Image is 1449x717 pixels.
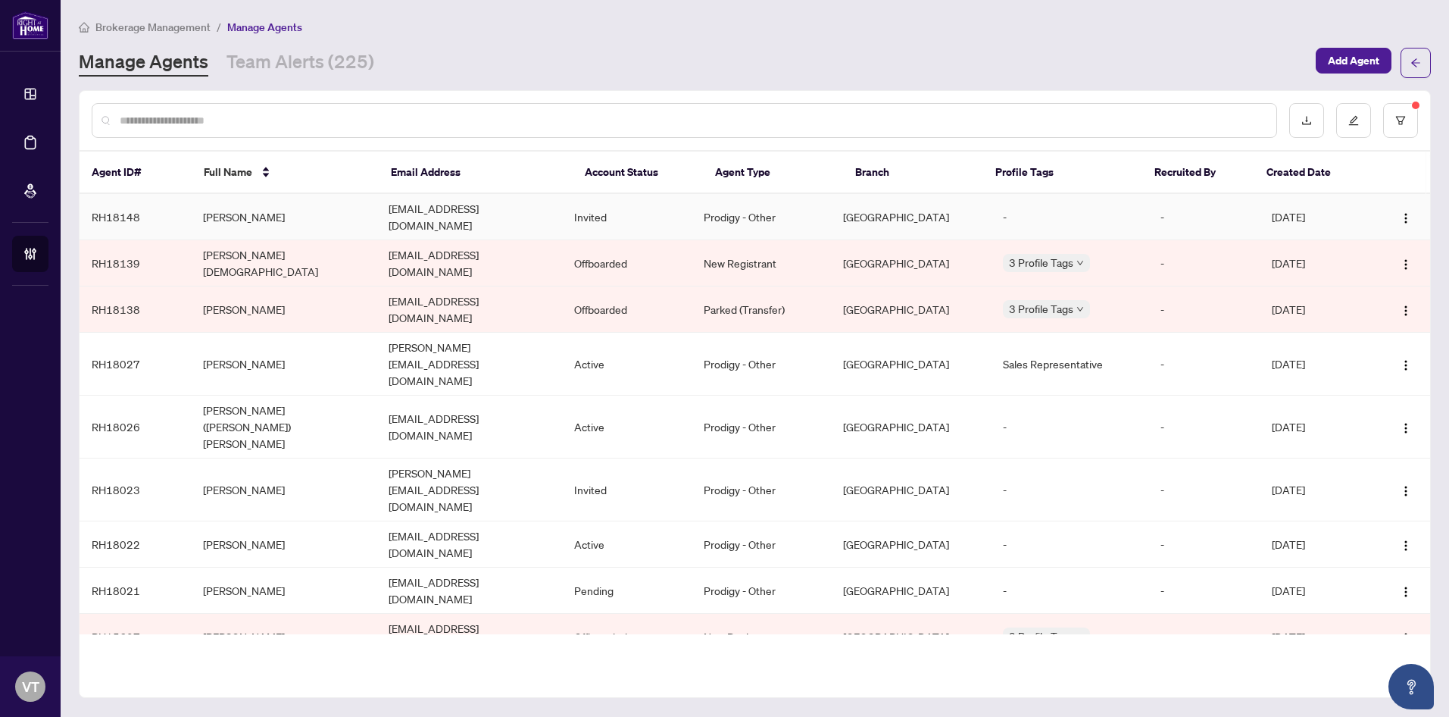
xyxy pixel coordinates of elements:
td: New Registrant [692,240,831,286]
td: Prodigy - Other [692,396,831,459]
td: RH18148 [80,194,191,240]
td: [EMAIL_ADDRESS][DOMAIN_NAME] [376,568,562,614]
th: Agent ID# [80,152,192,194]
span: home [79,22,89,33]
button: Add Agent [1316,48,1391,74]
td: Active [562,333,692,396]
td: [EMAIL_ADDRESS][DOMAIN_NAME] [376,614,562,660]
th: Recruited By [1142,152,1254,194]
td: RH15607 [80,614,191,660]
td: - [991,194,1148,240]
td: [PERSON_NAME] ([PERSON_NAME]) [PERSON_NAME] [191,396,376,459]
td: [PERSON_NAME][EMAIL_ADDRESS][DOMAIN_NAME] [376,459,562,521]
td: - [1148,194,1260,240]
th: Email Address [379,152,573,194]
td: [DATE] [1260,568,1371,614]
td: [GEOGRAPHIC_DATA] [831,568,991,614]
th: Full Name [192,152,379,194]
td: - [1148,459,1260,521]
span: Add Agent [1328,49,1379,73]
td: [DATE] [1260,521,1371,568]
td: Invited [562,459,692,521]
img: Logo [1400,540,1412,552]
td: RH18139 [80,240,191,286]
td: New Registrant [692,614,831,660]
td: [GEOGRAPHIC_DATA] [831,459,991,521]
span: Manage Agents [227,20,302,34]
td: [DATE] [1260,240,1371,286]
td: Active [562,396,692,459]
img: Logo [1400,258,1412,271]
button: Logo [1394,625,1418,649]
td: - [1148,396,1260,459]
span: VT [22,676,39,697]
td: [EMAIL_ADDRESS][DOMAIN_NAME] [376,286,562,333]
a: Manage Agents [79,49,208,77]
span: down [1076,633,1084,640]
a: Team Alerts (225) [226,49,374,77]
button: Logo [1394,297,1418,321]
td: [PERSON_NAME] [191,521,376,568]
td: [GEOGRAPHIC_DATA] [831,240,991,286]
th: Account Status [573,152,704,194]
td: [EMAIL_ADDRESS][DOMAIN_NAME] [376,521,562,568]
span: Full Name [204,164,252,180]
td: [DATE] [1260,459,1371,521]
td: Parked (Transfer) [692,286,831,333]
td: Prodigy - Other [692,194,831,240]
button: edit [1336,103,1371,138]
td: [DATE] [1260,396,1371,459]
td: [DATE] [1260,614,1371,660]
td: [GEOGRAPHIC_DATA] [831,521,991,568]
th: Branch [843,152,983,194]
button: Logo [1394,205,1418,229]
td: Prodigy - Other [692,568,831,614]
td: Sales Representative [991,333,1148,396]
td: [GEOGRAPHIC_DATA] [831,396,991,459]
td: - [991,459,1148,521]
th: Created Date [1254,152,1366,194]
td: [PERSON_NAME][EMAIL_ADDRESS][DOMAIN_NAME] [376,333,562,396]
span: download [1301,115,1312,126]
td: RH18022 [80,521,191,568]
td: Active [562,521,692,568]
img: logo [12,11,48,39]
button: Logo [1394,532,1418,556]
td: - [991,568,1148,614]
td: - [1148,333,1260,396]
td: [PERSON_NAME] [191,614,376,660]
th: Profile Tags [983,152,1142,194]
li: / [217,18,221,36]
button: Logo [1394,251,1418,275]
span: edit [1348,115,1359,126]
td: - [1148,568,1260,614]
button: Open asap [1388,664,1434,709]
span: filter [1395,115,1406,126]
span: down [1076,259,1084,267]
img: Logo [1400,422,1412,434]
td: [PERSON_NAME] [191,286,376,333]
td: [GEOGRAPHIC_DATA] [831,286,991,333]
button: Logo [1394,352,1418,376]
span: down [1076,305,1084,313]
td: [PERSON_NAME] [191,459,376,521]
td: Prodigy - Other [692,333,831,396]
td: - [991,396,1148,459]
td: [PERSON_NAME] [191,333,376,396]
td: [DATE] [1260,194,1371,240]
td: [DATE] [1260,333,1371,396]
td: RH18027 [80,333,191,396]
img: Logo [1400,586,1412,598]
td: Invited [562,194,692,240]
td: Offboarded [562,286,692,333]
td: - [1148,521,1260,568]
td: [PERSON_NAME][DEMOGRAPHIC_DATA] [191,240,376,286]
span: 2 Profile Tags [1009,628,1073,645]
td: RH18021 [80,568,191,614]
td: - [1148,614,1260,660]
button: filter [1383,103,1418,138]
td: [GEOGRAPHIC_DATA] [831,194,991,240]
button: Logo [1394,477,1418,502]
span: 3 Profile Tags [1009,300,1073,318]
td: - [1148,240,1260,286]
